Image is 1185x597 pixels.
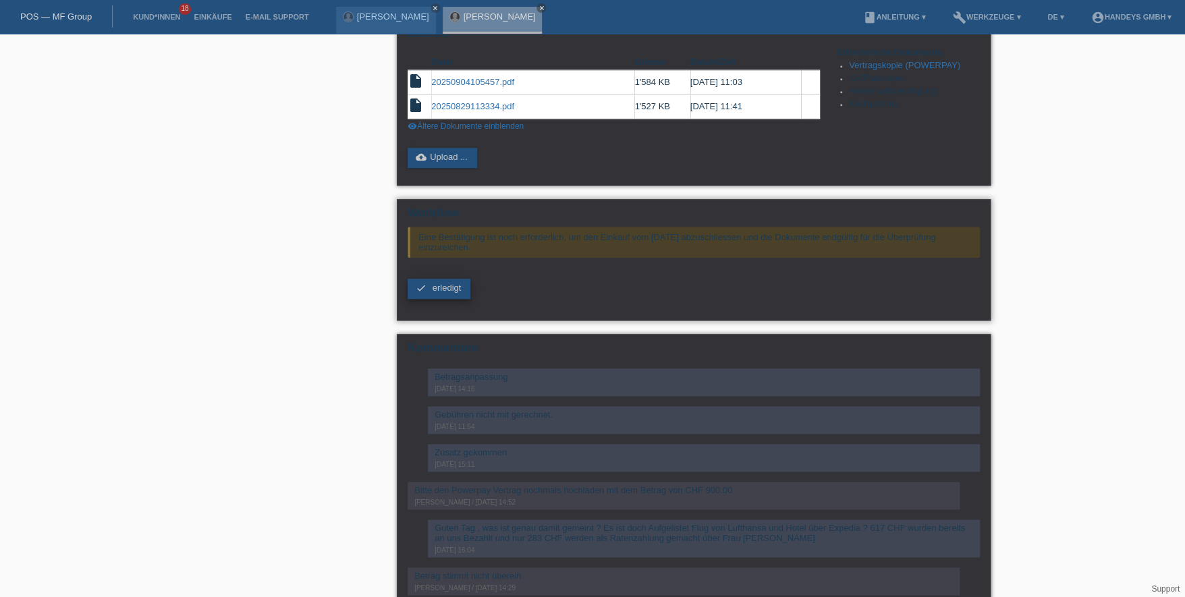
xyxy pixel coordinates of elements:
[408,279,470,299] a: check erledigt
[414,485,953,495] div: Bitte den Powerpay Vertrag nochmals hochladen mit dem Betrag von CHF 900.00
[849,86,980,98] li: Aufenthaltsbewilligung
[690,94,801,119] td: [DATE] 11:41
[849,60,960,70] a: Vertragskopie (POWERPAY)
[538,5,545,11] i: close
[416,283,426,293] i: check
[849,73,980,86] li: ID-/Passkopie
[953,11,966,24] i: build
[187,13,238,21] a: Einkäufe
[849,98,980,111] li: Kaufquittung
[435,461,973,468] div: [DATE] 15:11
[435,385,973,393] div: [DATE] 14:16
[431,77,514,87] a: 20250904105457.pdf
[126,13,187,21] a: Kund*innen
[357,11,429,22] a: [PERSON_NAME]
[416,152,426,163] i: cloud_upload
[408,341,980,362] h2: Kommentare
[408,97,424,113] i: insert_drive_file
[946,13,1028,21] a: buildWerkzeuge ▾
[431,54,634,70] th: Datei
[408,148,477,168] a: cloud_uploadUpload ...
[435,423,973,430] div: [DATE] 11:54
[408,121,524,131] a: visibilityÄltere Dokumente einblenden
[20,11,92,22] a: POS — MF Group
[239,13,316,21] a: E-Mail Support
[634,54,690,70] th: Grösse
[1084,13,1178,21] a: account_circleHandeys GmbH ▾
[435,523,973,543] div: Guten Tag , was ist genau damit gemeint ? Es ist doch Aufgelistet Flug von Lufthansa und Hotel üb...
[408,27,980,47] h2: Dateien
[862,11,876,24] i: book
[464,11,536,22] a: [PERSON_NAME]
[690,54,801,70] th: Datum/Zeit
[433,283,462,293] span: erledigt
[179,3,191,15] span: 18
[435,372,973,382] div: Betragsanpassung
[414,584,953,592] div: [PERSON_NAME] / [DATE] 14:29
[435,546,973,554] div: [DATE] 16:04
[408,227,980,258] div: Eine Bestätigung ist noch erforderlich, um den Einkauf vom [DATE] abzuschliessen und die Dokument...
[408,73,424,89] i: insert_drive_file
[414,571,953,581] div: Betrag stimmt nicht überein
[408,121,417,131] i: visibility
[1151,584,1180,594] a: Support
[1091,11,1104,24] i: account_circle
[431,101,514,111] a: 20250829113334.pdf
[634,94,690,119] td: 1'527 KB
[432,5,439,11] i: close
[690,70,801,94] td: [DATE] 11:03
[634,70,690,94] td: 1'584 KB
[408,206,980,227] h2: Workflow
[435,447,973,457] div: Zusatz gekommen
[1041,13,1070,21] a: DE ▾
[536,3,546,13] a: close
[837,47,980,57] h4: Erforderliche Dokumente
[856,13,932,21] a: bookAnleitung ▾
[435,409,973,420] div: Gebühren nicht mit gerechnet.
[431,3,440,13] a: close
[414,499,953,506] div: [PERSON_NAME] / [DATE] 14:52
